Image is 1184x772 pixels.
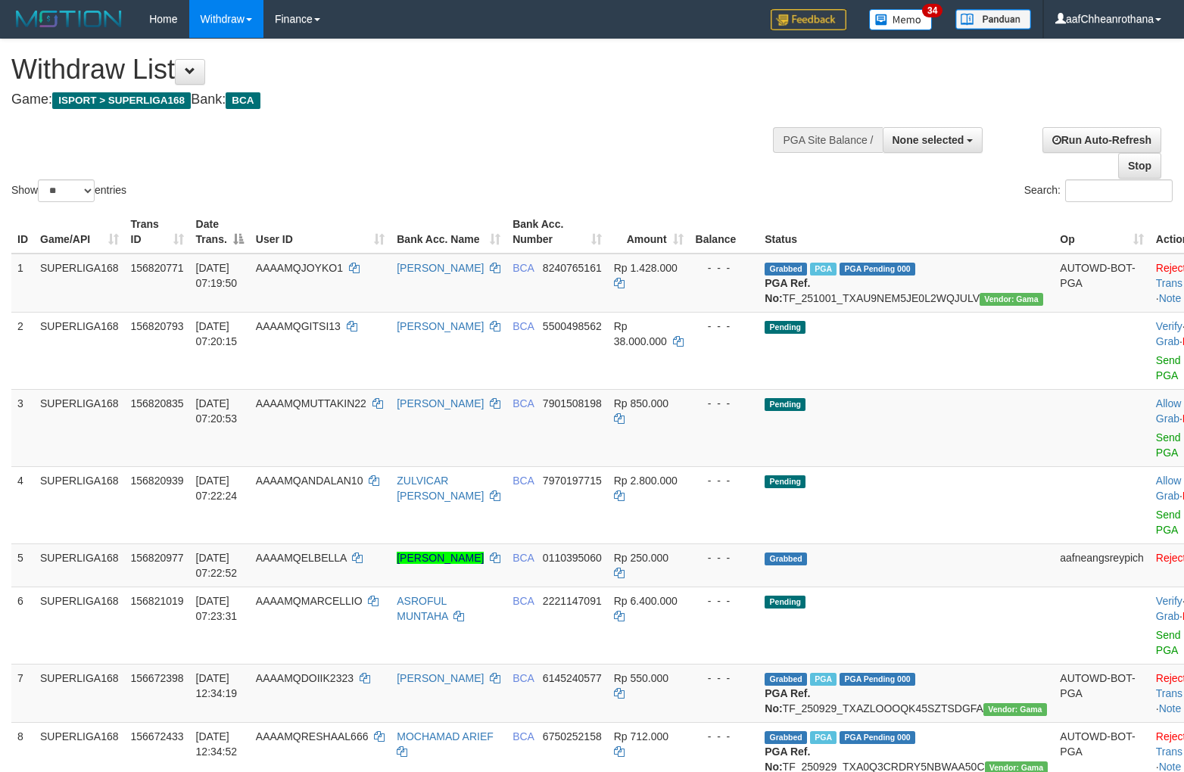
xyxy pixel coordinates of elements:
[397,262,484,274] a: [PERSON_NAME]
[397,672,484,684] a: [PERSON_NAME]
[690,210,759,254] th: Balance
[1156,431,1181,459] a: Send PGA
[34,389,125,466] td: SUPERLIGA168
[1156,509,1181,536] a: Send PGA
[52,92,191,109] span: ISPORT > SUPERLIGA168
[980,293,1043,306] span: Vendor URL: https://trx31.1velocity.biz
[840,263,915,275] span: PGA Pending
[391,210,506,254] th: Bank Acc. Name: activate to sort column ascending
[608,210,690,254] th: Amount: activate to sort column ascending
[196,730,238,758] span: [DATE] 12:34:52
[696,260,753,275] div: - - -
[11,54,774,85] h1: Withdraw List
[256,397,366,409] span: AAAAMQMUTTAKIN22
[1156,629,1181,656] a: Send PGA
[765,263,807,275] span: Grabbed
[922,4,943,17] span: 34
[765,277,810,304] b: PGA Ref. No:
[765,553,807,565] span: Grabbed
[696,396,753,411] div: - - -
[256,262,343,274] span: AAAAMQJOYKO1
[34,587,125,664] td: SUPERLIGA168
[196,552,238,579] span: [DATE] 07:22:52
[250,210,391,254] th: User ID: activate to sort column ascending
[1065,179,1173,202] input: Search:
[256,552,347,564] span: AAAAMQELBELLA
[226,92,260,109] span: BCA
[256,595,363,607] span: AAAAMQMARCELLIO
[696,671,753,686] div: - - -
[11,210,34,254] th: ID
[11,587,34,664] td: 6
[1156,475,1182,502] span: ·
[11,179,126,202] label: Show entries
[256,672,354,684] span: AAAAMQDOIIK2323
[543,595,602,607] span: Copy 2221147091 to clipboard
[810,263,837,275] span: Marked by aafchoeunmanni
[1159,702,1182,714] a: Note
[1024,179,1173,202] label: Search:
[1159,292,1182,304] a: Note
[196,262,238,289] span: [DATE] 07:19:50
[131,730,184,742] span: 156672433
[196,595,238,622] span: [DATE] 07:23:31
[543,320,602,332] span: Copy 5500498562 to clipboard
[397,475,484,502] a: ZULVICAR [PERSON_NAME]
[11,8,126,30] img: MOTION_logo.png
[765,687,810,714] b: PGA Ref. No:
[773,127,882,153] div: PGA Site Balance /
[256,730,369,742] span: AAAAMQRESHAAL666
[765,673,807,686] span: Grabbed
[771,9,846,30] img: Feedback.jpg
[196,672,238,699] span: [DATE] 12:34:19
[614,262,678,274] span: Rp 1.428.000
[883,127,983,153] button: None selected
[543,552,602,564] span: Copy 0110395060 to clipboard
[38,179,95,202] select: Showentries
[34,312,125,389] td: SUPERLIGA168
[34,210,125,254] th: Game/API: activate to sort column ascending
[11,254,34,313] td: 1
[11,92,774,107] h4: Game: Bank:
[256,320,341,332] span: AAAAMQGITSI13
[131,475,184,487] span: 156820939
[34,543,125,587] td: SUPERLIGA168
[765,596,805,609] span: Pending
[759,210,1054,254] th: Status
[696,550,753,565] div: - - -
[196,320,238,347] span: [DATE] 07:20:15
[614,320,667,347] span: Rp 38.000.000
[614,552,668,564] span: Rp 250.000
[810,731,837,744] span: Marked by aafsoycanthlai
[1054,254,1150,313] td: AUTOWD-BOT-PGA
[190,210,250,254] th: Date Trans.: activate to sort column descending
[614,397,668,409] span: Rp 850.000
[1054,664,1150,722] td: AUTOWD-BOT-PGA
[759,254,1054,313] td: TF_251001_TXAU9NEM5JE0L2WQJULV
[513,595,534,607] span: BCA
[840,673,915,686] span: PGA Pending
[196,397,238,425] span: [DATE] 07:20:53
[765,321,805,334] span: Pending
[614,595,678,607] span: Rp 6.400.000
[1054,543,1150,587] td: aafneangsreypich
[11,664,34,722] td: 7
[543,672,602,684] span: Copy 6145240577 to clipboard
[543,730,602,742] span: Copy 6750252158 to clipboard
[614,730,668,742] span: Rp 712.000
[131,552,184,564] span: 156820977
[125,210,190,254] th: Trans ID: activate to sort column ascending
[131,595,184,607] span: 156821019
[614,672,668,684] span: Rp 550.000
[893,134,964,146] span: None selected
[840,731,915,744] span: PGA Pending
[1156,475,1181,502] a: Allow Grab
[131,672,184,684] span: 156672398
[196,475,238,502] span: [DATE] 07:22:24
[506,210,608,254] th: Bank Acc. Number: activate to sort column ascending
[34,466,125,543] td: SUPERLIGA168
[513,730,534,742] span: BCA
[614,475,678,487] span: Rp 2.800.000
[131,262,184,274] span: 156820771
[1156,354,1181,381] a: Send PGA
